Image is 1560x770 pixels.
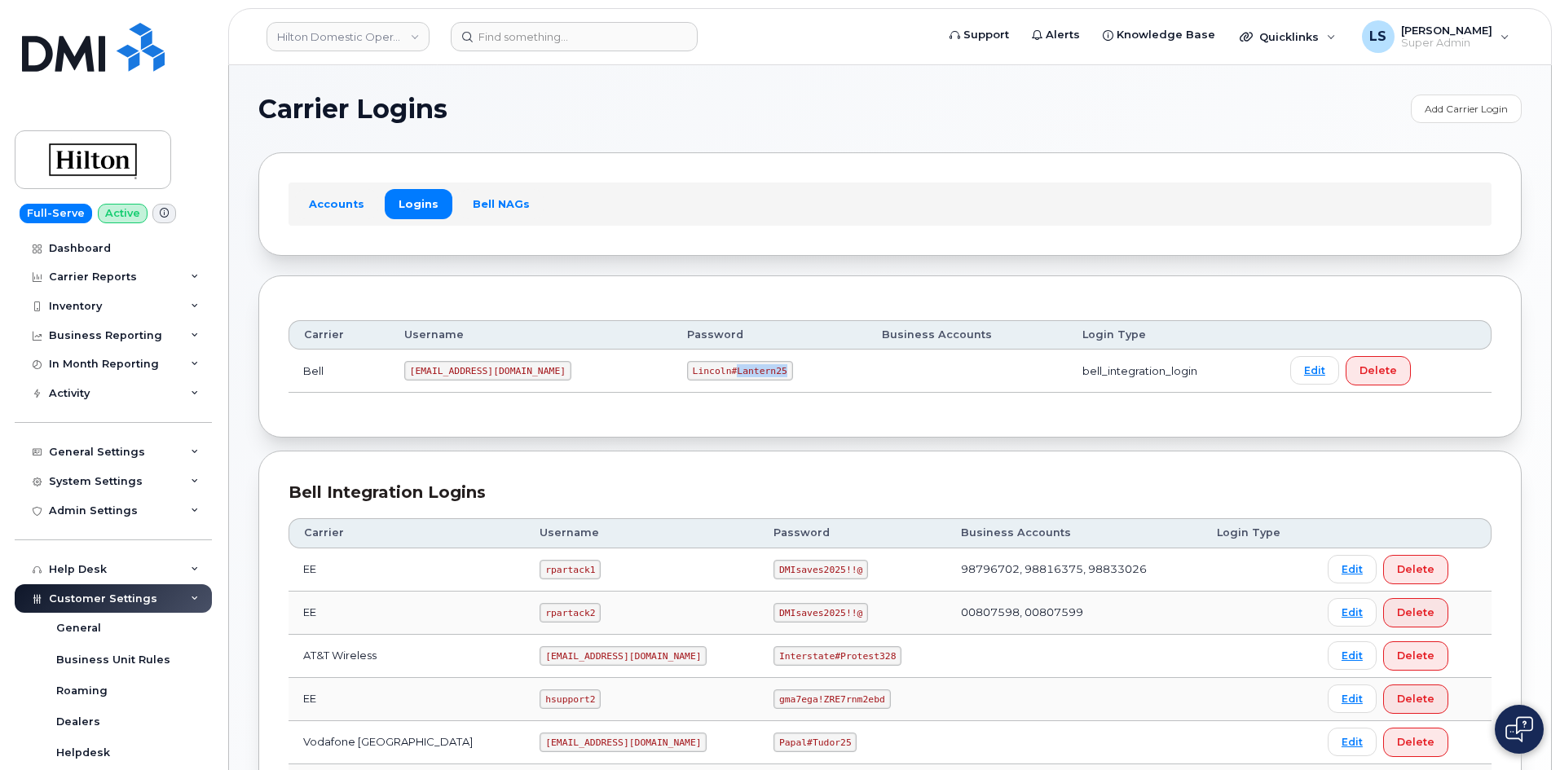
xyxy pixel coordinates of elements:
[540,603,601,623] code: rpartack2
[1383,684,1448,714] button: Delete
[1328,728,1377,756] a: Edit
[773,603,868,623] code: DMIsaves2025!!@
[773,733,857,752] code: Papal#Tudor25
[1397,561,1434,577] span: Delete
[1346,356,1411,385] button: Delete
[759,518,946,548] th: Password
[1397,605,1434,620] span: Delete
[404,361,571,381] code: [EMAIL_ADDRESS][DOMAIN_NAME]
[1202,518,1313,548] th: Login Type
[295,189,378,218] a: Accounts
[1397,734,1434,750] span: Delete
[687,361,793,381] code: Lincoln#Lantern25
[289,678,525,721] td: EE
[1383,728,1448,757] button: Delete
[540,689,601,709] code: hsupport2
[1068,320,1276,350] th: Login Type
[459,189,544,218] a: Bell NAGs
[1290,356,1339,385] a: Edit
[289,350,390,393] td: Bell
[540,646,707,666] code: [EMAIL_ADDRESS][DOMAIN_NAME]
[773,689,890,709] code: gma7ega!ZRE7rnm2ebd
[1383,555,1448,584] button: Delete
[1328,555,1377,583] a: Edit
[1505,716,1533,742] img: Open chat
[289,518,525,548] th: Carrier
[1068,350,1276,393] td: bell_integration_login
[289,721,525,764] td: Vodafone [GEOGRAPHIC_DATA]
[867,320,1068,350] th: Business Accounts
[525,518,759,548] th: Username
[540,733,707,752] code: [EMAIL_ADDRESS][DOMAIN_NAME]
[1328,598,1377,627] a: Edit
[289,320,390,350] th: Carrier
[1359,363,1397,378] span: Delete
[946,518,1202,548] th: Business Accounts
[1397,691,1434,706] span: Delete
[946,592,1202,635] td: 00807598, 00807599
[289,548,525,592] td: EE
[1397,648,1434,663] span: Delete
[1328,684,1377,713] a: Edit
[1383,598,1448,627] button: Delete
[289,635,525,678] td: AT&T Wireless
[390,320,672,350] th: Username
[540,560,601,579] code: rpartack1
[773,560,868,579] code: DMIsaves2025!!@
[1383,641,1448,671] button: Delete
[385,189,452,218] a: Logins
[946,548,1202,592] td: 98796702, 98816375, 98833026
[1328,641,1377,670] a: Edit
[289,481,1492,504] div: Bell Integration Logins
[672,320,867,350] th: Password
[258,97,447,121] span: Carrier Logins
[1411,95,1522,123] a: Add Carrier Login
[773,646,901,666] code: Interstate#Protest328
[289,592,525,635] td: EE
